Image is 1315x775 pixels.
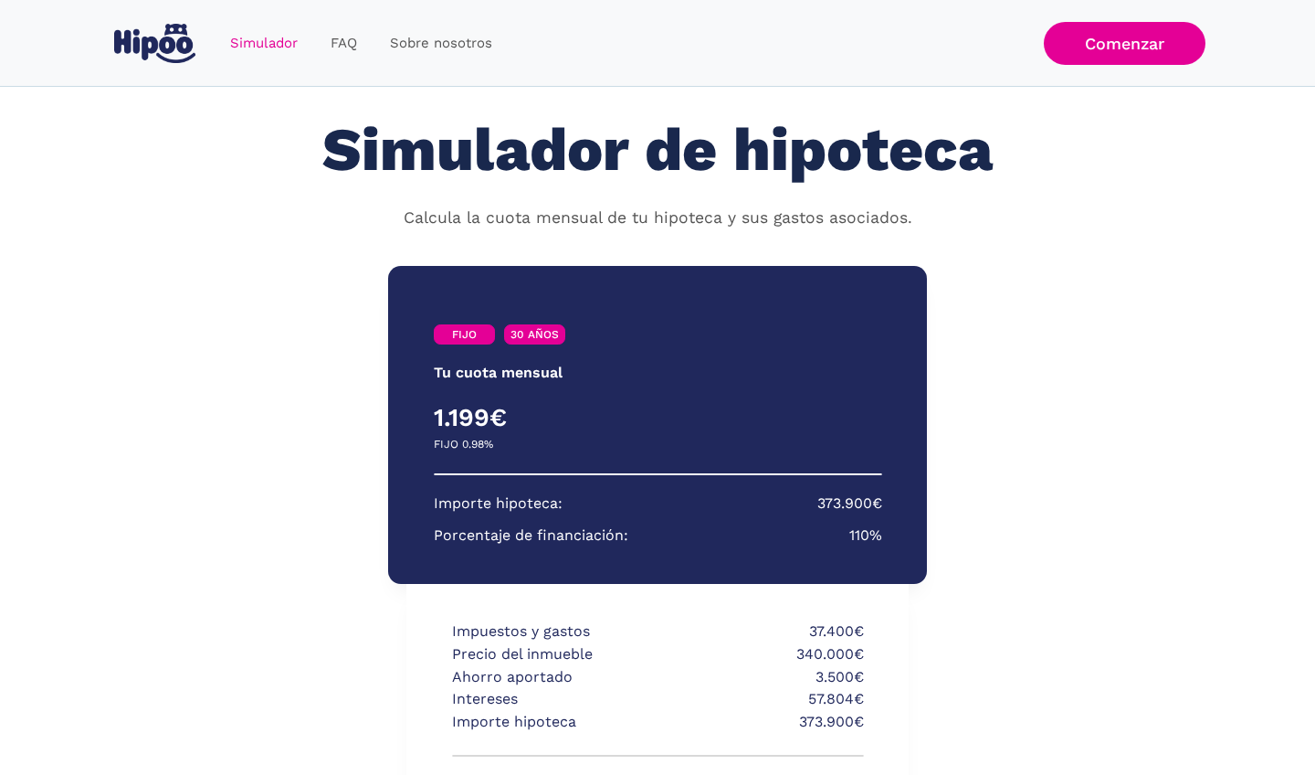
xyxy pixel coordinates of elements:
p: 3.500€ [663,666,864,689]
a: Sobre nosotros [373,26,509,61]
p: 373.900€ [663,711,864,734]
p: Tu cuota mensual [434,362,563,385]
p: 340.000€ [663,643,864,666]
p: Intereses [452,688,653,711]
p: Importe hipoteca [452,711,653,734]
a: Comenzar [1044,22,1205,65]
p: Porcentaje de financiación: [434,525,628,547]
a: 30 AÑOS [504,324,565,345]
p: Importe hipoteca: [434,493,563,515]
h1: Simulador de hipoteca [322,117,993,184]
p: Precio del inmueble [452,643,653,666]
p: 37.400€ [663,621,864,643]
p: 110% [849,525,882,547]
a: Simulador [214,26,314,61]
p: 373.900€ [817,493,882,515]
h4: 1.199€ [434,402,658,433]
p: Calcula la cuota mensual de tu hipoteca y sus gastos asociados. [404,207,912,230]
p: FIJO 0.98% [434,433,493,456]
p: Ahorro aportado [452,666,653,689]
a: FAQ [314,26,373,61]
p: Impuestos y gastos [452,621,653,643]
a: home [110,16,199,70]
a: FIJO [434,324,495,345]
p: 57.804€ [663,688,864,711]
